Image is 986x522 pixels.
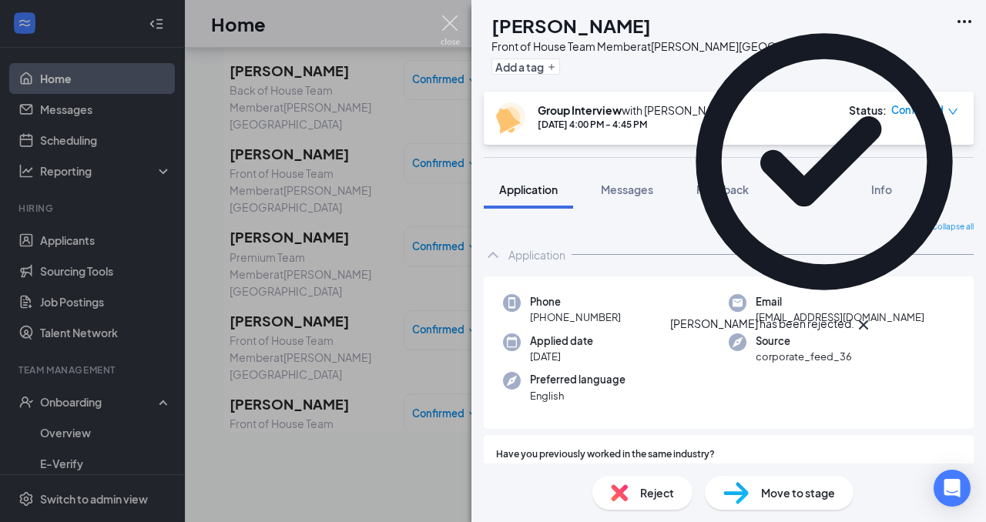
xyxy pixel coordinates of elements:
span: [DATE] [530,349,593,364]
h1: [PERSON_NAME] [491,12,651,38]
span: [PHONE_NUMBER] [530,310,621,325]
b: Group Interview [538,103,622,117]
svg: Cross [854,316,873,334]
svg: Plus [547,62,556,72]
div: Application [508,247,565,263]
span: Preferred language [530,372,625,387]
span: Application [499,182,558,196]
svg: ChevronUp [484,246,502,264]
span: Move to stage [761,484,835,501]
div: Open Intercom Messenger [934,470,971,507]
span: Reject [640,484,674,501]
span: corporate_feed_36 [756,349,852,364]
span: English [530,388,625,403]
span: Applied date [530,333,593,349]
div: [PERSON_NAME] has been rejected. [670,316,854,334]
div: with [PERSON_NAME] [538,102,732,118]
span: Source [756,333,852,349]
span: Phone [530,294,621,310]
button: PlusAdd a tag [491,59,560,75]
svg: CheckmarkCircle [670,8,978,316]
div: [DATE] 4:00 PM - 4:45 PM [538,118,732,131]
span: Have you previously worked in the same industry? [496,447,715,462]
div: Front of House Team Member at [PERSON_NAME][GEOGRAPHIC_DATA] [491,38,851,54]
span: Messages [601,182,653,196]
